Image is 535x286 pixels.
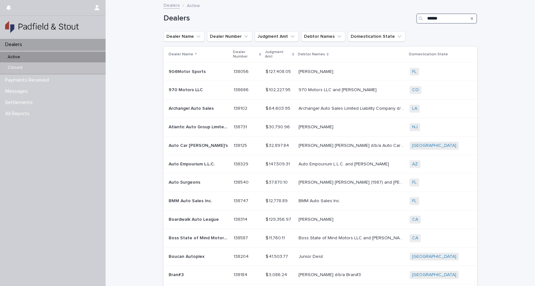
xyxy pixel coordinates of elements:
[164,1,180,9] a: Dealers
[234,86,250,93] p: 138686
[169,68,207,75] p: 904Motor Sports
[299,68,335,75] p: [PERSON_NAME]
[169,51,193,58] p: Dealer Name
[3,111,35,117] p: All Reports
[164,210,477,229] tr: Boardwalk Auto LeagueBoardwalk Auto League 138314138314 $ 129,356.97$ 129,356.97 [PERSON_NAME][PE...
[234,105,249,111] p: 138102
[169,253,206,259] p: Boucan Autoplex
[169,179,202,185] p: Auto Surgeons
[266,271,288,278] p: $ 3,086.24
[233,49,257,60] p: Dealer Number
[3,65,28,70] p: Closed
[412,143,456,148] a: [GEOGRAPHIC_DATA]
[164,118,477,136] tr: Atlantic Auto Group Limited Liability CompanyAtlantic Auto Group Limited Liability Company 138731...
[412,69,417,75] a: FL
[234,68,250,75] p: 138056
[298,51,325,58] p: Debtor Names
[3,99,38,106] p: Settlements
[266,234,286,241] p: $ 11,760.11
[164,31,204,42] button: Dealer Name
[164,155,477,173] tr: Auto Empourium L.L.C.Auto Empourium L.L.C. 138329138329 $ 147,509.31$ 147,509.31 Auto Empourium L...
[164,14,414,23] h1: Dealers
[299,216,335,222] p: [PERSON_NAME]
[412,235,418,241] a: CA
[164,62,477,81] tr: 904Motor Sports904Motor Sports 138056138056 $ 127,408.05$ 127,408.05 [PERSON_NAME][PERSON_NAME] FL
[266,142,290,148] p: $ 32,897.84
[164,136,477,155] tr: Auto Car [PERSON_NAME]'sAuto Car [PERSON_NAME]'s 138125138125 $ 32,897.84$ 32,897.84 [PERSON_NAME...
[412,124,418,130] a: NJ
[234,271,249,278] p: 138184
[409,51,448,58] p: Domestication State
[169,234,230,241] p: Boss State of Mind Motors LLC
[266,253,289,259] p: $ 41,503.77
[266,86,292,93] p: $ 102,227.95
[266,179,289,185] p: $ 37,870.10
[164,247,477,266] tr: Boucan AutoplexBoucan Autoplex 138204138204 $ 41,503.77$ 41,503.77 Junior DesilJunior Desil [GEOG...
[412,87,419,93] a: CO
[234,234,249,241] p: 138587
[169,86,204,93] p: 970 Motors LLC
[164,99,477,118] tr: Archangel Auto SalesArchangel Auto Sales 138102138102 $ 64,603.95$ 64,603.95 Archangel Auto Sales...
[299,105,406,111] p: Archangel Auto Sales Limited Liability Company d/b/a Archangel Auto Sales, LLC and Jeffery James ...
[169,197,213,204] p: BMM Auto Sales Inc.
[3,42,27,48] p: Dealers
[164,229,477,247] tr: Boss State of Mind Motors LLCBoss State of Mind Motors LLC 138587138587 $ 11,760.11$ 11,760.11 Bo...
[265,49,290,60] p: Judgment Amt
[164,173,477,192] tr: Auto SurgeonsAuto Surgeons 138540138540 $ 37,870.10$ 37,870.10 [PERSON_NAME] [PERSON_NAME] (1987)...
[169,271,185,278] p: Bran#3
[3,88,33,94] p: Messages
[5,21,79,34] img: gSPaZaQw2XYDTaYHK8uQ
[3,54,25,60] p: Active
[412,162,418,167] a: AZ
[255,31,299,42] button: Judgment Amt
[299,253,324,259] p: Junior Desil
[164,192,477,211] tr: BMM Auto Sales Inc.BMM Auto Sales Inc. 138747138747 $ 12,778.89$ 12,778.89 BMM Auto Sales Inc.BMM...
[234,253,250,259] p: 138204
[266,160,291,167] p: $ 147,509.31
[169,105,215,111] p: Archangel Auto Sales
[266,123,291,130] p: $ 30,790.96
[234,123,248,130] p: 138731
[234,142,248,148] p: 138125
[169,123,230,130] p: Atlantic Auto Group Limited Liability Company
[348,31,405,42] button: Domestication State
[412,180,417,185] a: FL
[169,216,220,222] p: Boardwalk Auto League
[234,216,249,222] p: 138314
[301,31,345,42] button: Debtor Names
[412,217,418,222] a: CA
[412,254,456,259] a: [GEOGRAPHIC_DATA]
[299,197,341,204] p: BMM Auto Sales Inc.
[207,31,252,42] button: Dealer Number
[299,142,406,148] p: Jorge A Velazco Mendez d/b/a Auto Car Orinoco's and Manuel Andrade Gutierrez d/b/a Auto Car Orino...
[164,81,477,99] tr: 970 Motors LLC970 Motors LLC 138686138686 $ 102,227.95$ 102,227.95 970 Motors LLC and [PERSON_NAM...
[234,179,250,185] p: 138540
[412,272,456,278] a: [GEOGRAPHIC_DATA]
[412,198,417,204] a: FL
[187,2,200,9] p: Active
[299,160,390,167] p: Auto Empourium L.L.C. and [PERSON_NAME]
[416,13,477,24] input: Search
[299,86,378,93] p: 970 Motors LLC and [PERSON_NAME]
[3,77,54,83] p: Payments Received
[299,234,406,241] p: Boss State of Mind Motors LLC and [PERSON_NAME] [PERSON_NAME]
[169,160,216,167] p: Auto Empourium L.L.C.
[169,142,229,148] p: Auto Car [PERSON_NAME]'s
[266,68,292,75] p: $ 127,408.05
[266,197,289,204] p: $ 12,778.89
[266,105,291,111] p: $ 64,603.95
[234,160,250,167] p: 138329
[412,106,417,111] a: LA
[299,179,406,185] p: [PERSON_NAME] [PERSON_NAME] (1987) and [PERSON_NAME] [PERSON_NAME] (1986)
[299,123,335,130] p: [PERSON_NAME]
[164,266,477,284] tr: Bran#3Bran#3 138184138184 $ 3,086.24$ 3,086.24 [PERSON_NAME] d/b/a Bran#3[PERSON_NAME] d/b/a Bran...
[266,216,292,222] p: $ 129,356.97
[299,271,362,278] p: [PERSON_NAME] d/b/a Bran#3
[234,197,250,204] p: 138747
